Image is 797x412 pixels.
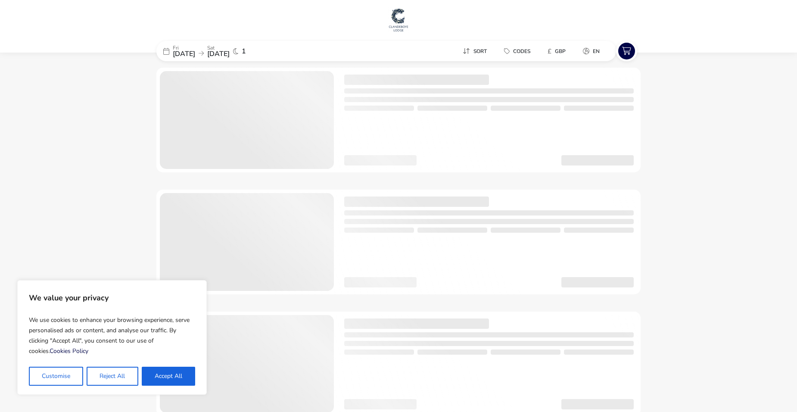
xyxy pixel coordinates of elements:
[456,45,497,57] naf-pibe-menu-bar-item: Sort
[87,367,138,386] button: Reject All
[50,347,88,355] a: Cookies Policy
[555,48,566,55] span: GBP
[576,45,610,57] naf-pibe-menu-bar-item: en
[242,48,246,55] span: 1
[473,48,487,55] span: Sort
[497,45,537,57] button: Codes
[497,45,541,57] naf-pibe-menu-bar-item: Codes
[207,49,230,59] span: [DATE]
[456,45,494,57] button: Sort
[548,47,551,56] i: £
[576,45,607,57] button: en
[29,312,195,360] p: We use cookies to enhance your browsing experience, serve personalised ads or content, and analys...
[17,280,207,395] div: We value your privacy
[207,45,230,50] p: Sat
[388,7,409,33] img: Main Website
[173,49,195,59] span: [DATE]
[541,45,576,57] naf-pibe-menu-bar-item: £GBP
[29,367,83,386] button: Customise
[593,48,600,55] span: en
[29,289,195,306] p: We value your privacy
[541,45,573,57] button: £GBP
[156,41,286,61] div: Fri[DATE]Sat[DATE]1
[513,48,530,55] span: Codes
[142,367,195,386] button: Accept All
[173,45,195,50] p: Fri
